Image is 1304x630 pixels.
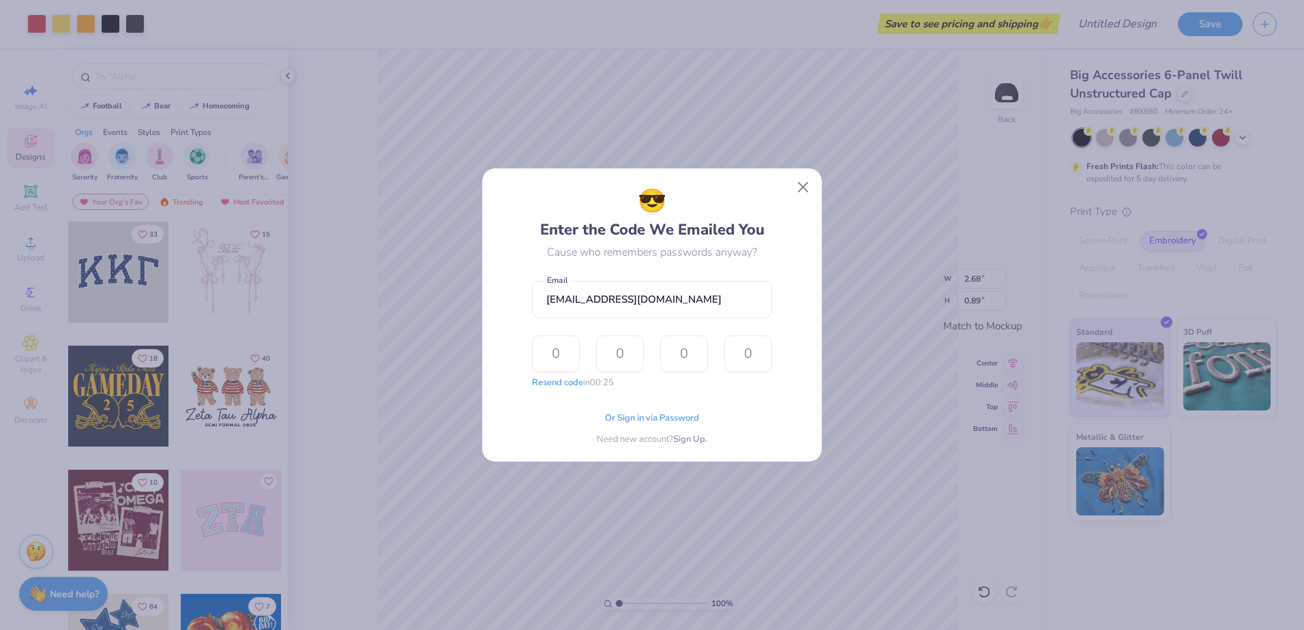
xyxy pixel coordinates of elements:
div: Enter the Code We Emailed You [540,184,765,241]
span: Sign Up. [673,433,707,447]
input: 0 [724,335,772,372]
div: in 00:25 [532,376,614,390]
span: Or Sign in via Password [605,412,699,425]
div: Need new account? [597,433,707,447]
input: 0 [660,335,708,372]
button: Resend code [532,376,583,390]
div: Cause who remembers passwords anyway? [547,244,757,260]
button: Close [790,175,816,200]
span: 😎 [638,184,666,219]
input: 0 [596,335,644,372]
input: 0 [532,335,580,372]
